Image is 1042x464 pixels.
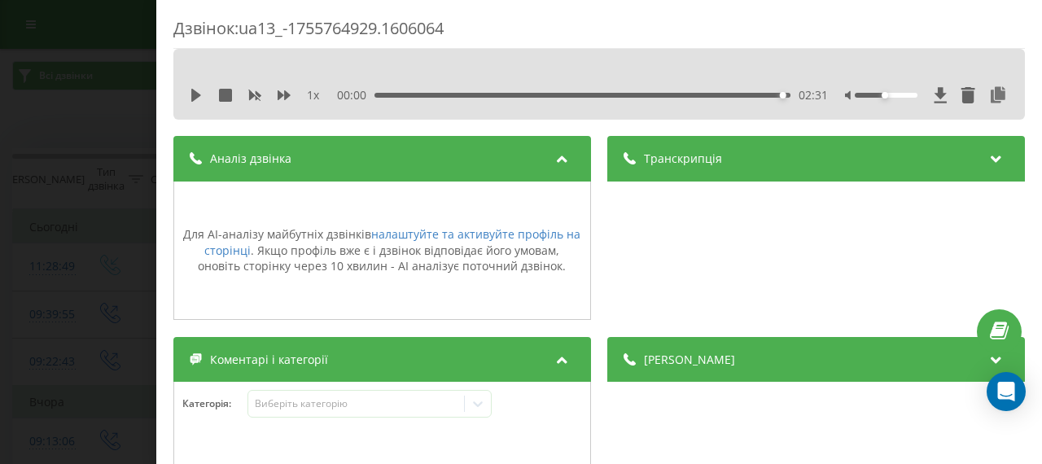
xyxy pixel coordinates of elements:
span: Аналіз дзвінка [210,151,291,167]
div: Для AI-аналізу майбутніх дзвінків . Якщо профіль вже є і дзвінок відповідає його умовам, оновіть ... [182,226,582,274]
span: 00:00 [337,87,374,103]
div: Open Intercom Messenger [987,372,1026,411]
span: Транскрипція [644,151,722,167]
a: налаштуйте та активуйте профіль на сторінці [204,226,580,258]
div: Виберіть категорію [255,397,458,410]
span: Коментарі і категорії [210,352,328,368]
span: 02:31 [799,87,828,103]
div: Accessibility label [882,92,888,98]
span: 1 x [307,87,319,103]
span: [PERSON_NAME] [644,352,735,368]
h4: Категорія : [182,398,247,409]
div: Accessibility label [779,92,786,98]
div: Дзвінок : ua13_-1755764929.1606064 [173,17,1025,49]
